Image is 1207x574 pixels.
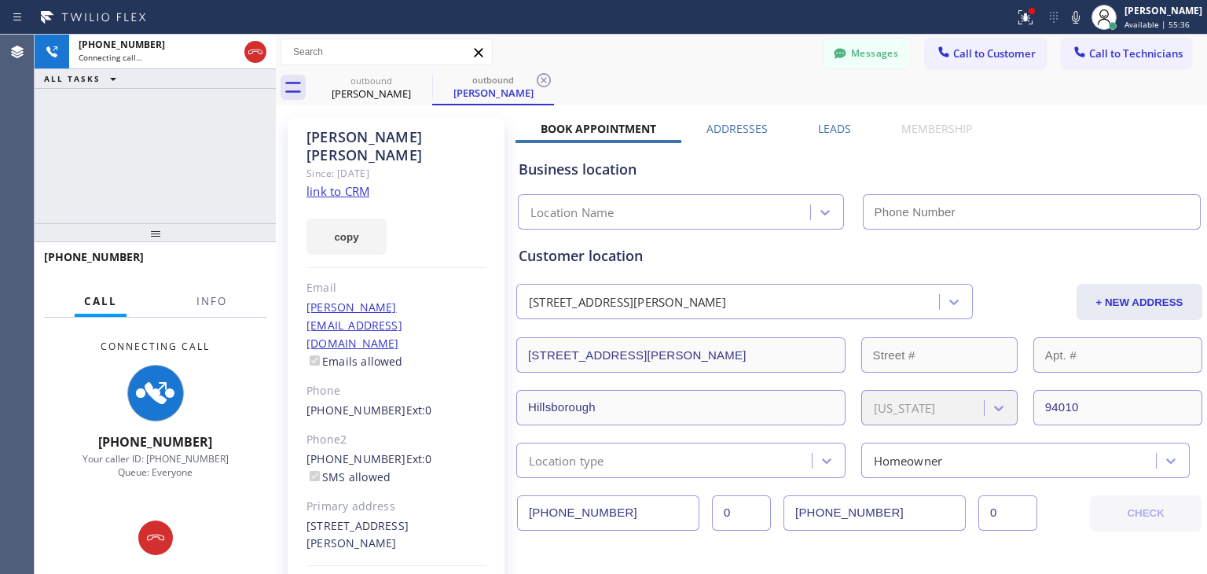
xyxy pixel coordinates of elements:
[824,39,910,68] button: Messages
[434,86,552,100] div: [PERSON_NAME]
[306,431,486,449] div: Phone2
[244,41,266,63] button: Hang up
[519,159,1200,180] div: Business location
[44,73,101,84] span: ALL TASKS
[306,354,403,369] label: Emails allowed
[1062,39,1191,68] button: Call to Technicians
[306,403,406,418] a: [PHONE_NUMBER]
[434,70,552,104] div: Jennifer Laurence
[79,38,165,51] span: [PHONE_NUMBER]
[516,337,846,373] input: Address
[79,52,142,63] span: Connecting call…
[874,451,943,469] div: Homeowner
[306,219,387,255] button: copy
[84,294,117,308] span: Call
[863,194,1201,230] input: Phone Number
[1065,6,1087,28] button: Mute
[926,39,1046,68] button: Call to Customer
[306,164,486,182] div: Since: [DATE]
[1089,46,1183,61] span: Call to Technicians
[529,293,726,311] div: [STREET_ADDRESS][PERSON_NAME]
[818,121,851,136] label: Leads
[312,75,431,86] div: outbound
[901,121,972,136] label: Membership
[712,495,771,531] input: Ext.
[306,382,486,400] div: Phone
[306,183,369,199] a: link to CRM
[978,495,1037,531] input: Ext. 2
[312,70,431,105] div: Jennifer Laurence
[529,451,604,469] div: Location type
[310,355,320,366] input: Emails allowed
[953,46,1036,61] span: Call to Customer
[306,128,486,164] div: [PERSON_NAME] [PERSON_NAME]
[101,340,210,353] span: Connecting Call
[281,39,492,64] input: Search
[306,279,486,297] div: Email
[98,433,212,451] span: [PHONE_NUMBER]
[1124,19,1190,30] span: Available | 55:36
[306,469,391,484] label: SMS allowed
[434,74,552,86] div: outbound
[706,121,768,136] label: Addresses
[1090,495,1201,532] button: CHECK
[312,86,431,101] div: [PERSON_NAME]
[406,403,432,418] span: Ext: 0
[187,286,237,317] button: Info
[1077,284,1202,320] button: + NEW ADDRESS
[83,452,229,479] span: Your caller ID: [PHONE_NUMBER] Queue: Everyone
[310,471,320,481] input: SMS allowed
[519,245,1200,267] div: Customer location
[861,337,1018,373] input: Street #
[516,390,846,425] input: City
[306,451,406,466] a: [PHONE_NUMBER]
[406,451,432,466] span: Ext: 0
[306,300,402,351] a: [PERSON_NAME][EMAIL_ADDRESS][DOMAIN_NAME]
[306,498,486,516] div: Primary address
[1124,4,1202,17] div: [PERSON_NAME]
[138,521,173,555] button: Hang up
[541,121,656,136] label: Book Appointment
[1033,337,1202,373] input: Apt. #
[306,517,486,554] div: [STREET_ADDRESS][PERSON_NAME]
[196,294,227,308] span: Info
[1033,390,1202,425] input: ZIP
[783,495,966,531] input: Phone Number 2
[44,249,144,264] span: [PHONE_NUMBER]
[75,286,127,317] button: Call
[530,204,615,222] div: Location Name
[517,495,699,531] input: Phone Number
[35,69,132,88] button: ALL TASKS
